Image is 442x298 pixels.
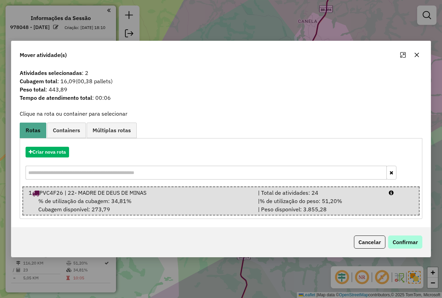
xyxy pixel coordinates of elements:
span: (00,38 pallets) [76,78,113,85]
span: : 00:06 [16,94,426,102]
span: Containers [53,127,80,133]
label: Clique na rota ou container para selecionar [20,109,127,118]
span: % de utilização do peso: 51,20% [260,198,342,204]
span: : 443,89 [16,85,426,94]
span: : 16,09 [16,77,426,85]
span: Rotas [26,127,40,133]
strong: Tempo de atendimento total [20,94,92,101]
div: | Total de atividades: 24 [254,189,385,197]
strong: Atividades selecionadas [20,69,82,76]
strong: Peso total [20,86,46,93]
span: : 2 [16,69,426,77]
div: 1 PVC4F26 | 22- MADRE DE DEUS DE MINAS [25,189,254,197]
div: Cubagem disponível: 273,79 [25,197,254,213]
button: Criar nova rota [26,147,69,157]
span: Múltiplas rotas [93,127,131,133]
span: % de utilização da cubagem: 34,81% [38,198,132,204]
button: Cancelar [354,235,385,249]
button: Confirmar [388,235,422,249]
button: Maximize [397,49,409,60]
strong: Cubagem total [20,78,57,85]
i: Porcentagens após mover as atividades: Cubagem: 38,64% Peso: 56,82% [389,190,394,195]
span: Mover atividade(s) [20,51,67,59]
div: | | Peso disponível: 3.855,28 [254,197,385,213]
